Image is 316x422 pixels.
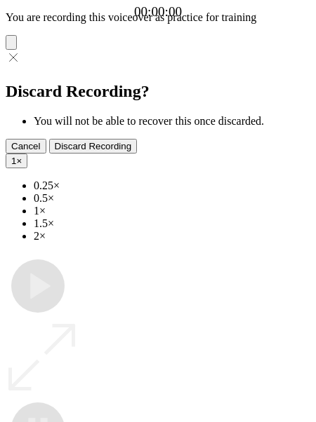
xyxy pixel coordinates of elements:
li: 1× [34,205,310,217]
p: You are recording this voiceover as practice for training [6,11,310,24]
button: Cancel [6,139,46,154]
span: 1 [11,156,16,166]
h2: Discard Recording? [6,82,310,101]
button: Discard Recording [49,139,138,154]
li: 0.5× [34,192,310,205]
li: 1.5× [34,217,310,230]
li: You will not be able to recover this once discarded. [34,115,310,128]
li: 2× [34,230,310,243]
li: 0.25× [34,179,310,192]
button: 1× [6,154,27,168]
a: 00:00:00 [134,4,182,20]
